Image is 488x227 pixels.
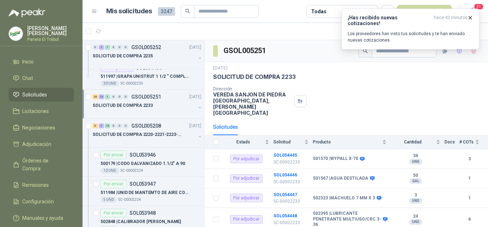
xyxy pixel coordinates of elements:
button: Nueva solicitud [397,5,452,18]
a: Solicitudes [9,88,74,101]
div: 26 [93,94,98,99]
b: 1 [459,175,479,182]
span: Inicio [22,58,34,66]
div: 6 [93,123,98,128]
a: Manuales y ayuda [9,211,74,225]
div: Por adjudicar [230,174,263,183]
span: Cantidad [391,139,435,145]
h1: Mis solicitudes [106,6,152,16]
a: Configuración [9,195,74,208]
div: 0 [111,123,116,128]
div: Por enviar [100,151,127,159]
div: UND [409,219,422,225]
div: Por adjudicar [230,215,263,224]
a: Remisiones [9,178,74,192]
p: SC-00002235 [121,81,143,86]
span: Estado [223,139,263,145]
span: Remisiones [22,181,49,189]
b: 501567 | AGUA DESTILADA [313,176,368,181]
span: # COTs [459,139,474,145]
div: Por enviar [100,180,127,188]
b: 50 [391,173,440,179]
div: Todas [311,8,326,15]
div: 10 UND [100,168,119,174]
b: 1 [459,195,479,202]
a: Órdenes de Compra [9,154,74,175]
th: Cantidad [391,135,445,149]
p: [DATE] [189,123,201,129]
a: SOL054448 [273,213,297,218]
b: 502323 | MACHUELO 7 MM X 3 [313,195,375,201]
span: Manuales y ayuda [22,214,63,222]
a: 26 23 1 0 0 0 GSOL005251[DATE] SOLICITUD DE COMPRA 2233 [93,93,203,115]
a: Adjudicación [9,137,74,151]
button: ¡Has recibido nuevas cotizaciones!hace 42 minutos Los proveedores han visto tus solicitudes y te ... [342,9,479,49]
a: Por adjudicarSOL054497511997 |GRAPA UNISTRUT 1 1/2 “ COMPLETO30 UNDSC-00002235 [83,61,204,90]
p: [DATE] [189,94,201,100]
span: Adjudicación [22,140,51,148]
p: SC-00002224 [121,168,143,174]
p: SOLICITUD DE COMPRA 2235 [93,53,153,60]
div: 0 [111,45,116,50]
b: 501570 | WYPALL X-70 [313,156,358,162]
p: SOLICITUD DE COMPRA 2233 [213,73,296,81]
div: 30 UND [100,81,119,86]
b: 3 [459,156,479,162]
div: 0 [123,45,128,50]
div: 1 [105,45,110,50]
div: Por adjudicar [230,155,263,163]
p: Los proveedores han visto tus solicitudes y te han enviado nuevas cotizaciones. [348,30,473,43]
div: 16 [105,123,110,128]
p: GSOL005252 [131,45,161,50]
span: Chat [22,74,33,82]
div: 0 [111,94,116,99]
p: VEREDA SANJON DE PIEDRA [GEOGRAPHIC_DATA] , [PERSON_NAME][GEOGRAPHIC_DATA] [213,91,291,116]
a: SOL054446 [273,172,297,178]
p: [PERSON_NAME] [PERSON_NAME] [27,26,74,36]
a: SOL054445 [273,153,297,158]
th: Producto [313,135,391,149]
b: 24 [391,214,440,219]
span: Solicitudes [22,91,47,99]
th: # COTs [459,135,488,149]
div: 5 [99,123,104,128]
a: Por enviarSOL053947511984 |UNID DE MANTEMTO DE AIRE COMPRIDO 1/2 STD 150 PSI(FILTRO LUBRIC Y REGU... [83,177,204,206]
p: 502848 | CALIBRADOR [PERSON_NAME] [100,218,181,225]
p: GSOL005208 [131,123,161,128]
p: SOLICITUD DE COMPRA 2233 [93,102,153,109]
p: SC-00002233 [273,179,309,185]
p: SC-00002224 [118,197,141,203]
div: 0 [123,94,128,99]
p: 511984 | UNID DE MANTEMTO DE AIRE COMPRIDO 1/2 STD 150 PSI(FILTRO LUBRIC Y REGULA) [100,189,190,196]
span: 21 [474,3,484,10]
h3: GSOL005251 [224,45,267,56]
b: 6 [459,216,479,223]
b: 3 [391,193,440,198]
div: 0 [117,45,122,50]
img: Logo peakr [9,9,45,17]
a: Inicio [9,55,74,68]
span: Licitaciones [22,107,49,115]
a: Licitaciones [9,104,74,118]
img: Company Logo [9,27,23,41]
div: 23 [99,94,104,99]
div: 1 [105,94,110,99]
p: Dirección [213,86,291,91]
p: SOL053946 [130,152,156,157]
div: Por enviar [100,209,127,217]
span: Negociaciones [22,124,55,132]
a: Por enviarSOL053946500179 |CODO GALVANIZADO 1.1/2" A 9010 UNDSC-00002224 [83,148,204,177]
div: 5 UND [100,197,117,203]
span: search [185,9,190,14]
p: GSOL005251 [131,94,161,99]
p: SOL053948 [130,211,156,216]
a: 0 2 1 0 0 0 GSOL005252[DATE] SOLICITUD DE COMPRA 2235 [93,43,203,66]
a: SOL054447 [273,192,297,197]
p: SC-00002233 [273,198,309,205]
th: Docs [445,135,459,149]
p: SOL054497 [136,65,162,70]
h3: ¡Has recibido nuevas cotizaciones! [348,15,431,26]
